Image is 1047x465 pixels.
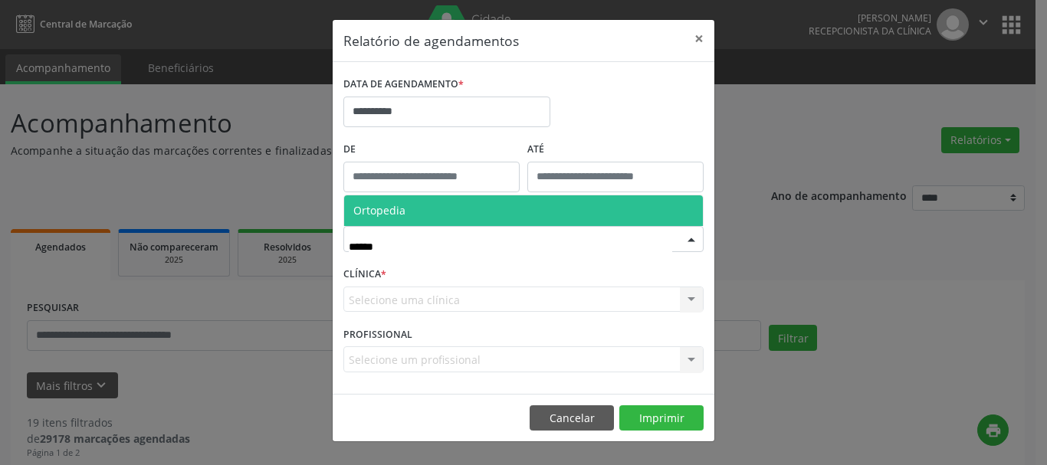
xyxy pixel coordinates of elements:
button: Cancelar [530,405,614,431]
label: ATÉ [527,138,704,162]
button: Close [684,20,714,57]
label: DATA DE AGENDAMENTO [343,73,464,97]
span: Ortopedia [353,203,405,218]
label: PROFISSIONAL [343,323,412,346]
label: De [343,138,520,162]
button: Imprimir [619,405,704,431]
h5: Relatório de agendamentos [343,31,519,51]
label: CLÍNICA [343,263,386,287]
